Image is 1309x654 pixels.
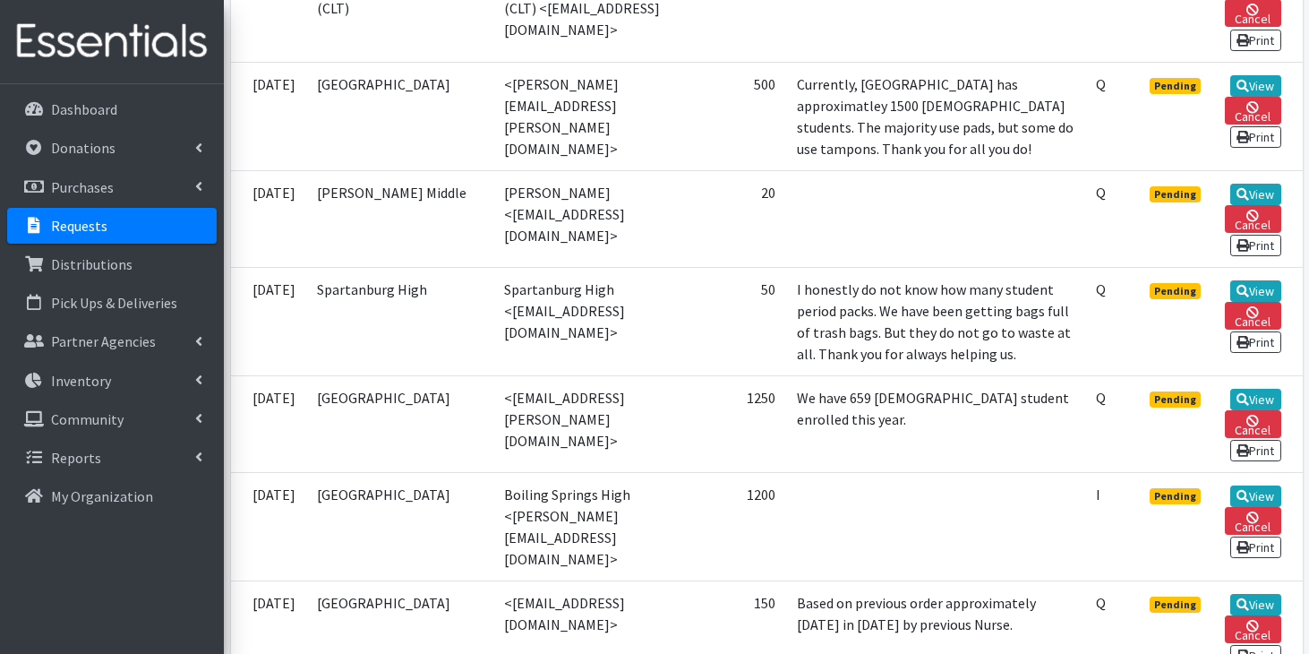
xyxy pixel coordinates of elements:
span: Pending [1150,186,1201,202]
abbr: Individual [1096,486,1100,503]
a: Print [1230,30,1281,51]
td: [DATE] [231,375,306,472]
a: View [1230,280,1281,302]
a: Cancel [1225,410,1281,438]
p: Inventory [51,372,111,390]
td: 1250 [697,375,785,472]
a: View [1230,75,1281,97]
td: [DATE] [231,472,306,581]
a: My Organization [7,478,217,514]
abbr: Quantity [1096,280,1106,298]
a: View [1230,594,1281,615]
td: Spartanburg High <[EMAIL_ADDRESS][DOMAIN_NAME]> [493,267,697,375]
td: 50 [697,267,785,375]
p: Community [51,410,124,428]
a: Print [1230,331,1281,353]
p: Requests [51,217,107,235]
td: 20 [697,170,785,267]
td: I honestly do not know how many student period packs. We have been getting bags full of trash bag... [786,267,1085,375]
a: Print [1230,235,1281,256]
span: Pending [1150,78,1201,94]
a: Partner Agencies [7,323,217,359]
span: Pending [1150,283,1201,299]
a: View [1230,486,1281,507]
span: Pending [1150,488,1201,504]
p: Purchases [51,178,114,196]
a: Cancel [1225,507,1281,535]
a: Dashboard [7,91,217,127]
td: Boiling Springs High <[PERSON_NAME][EMAIL_ADDRESS][DOMAIN_NAME]> [493,472,697,581]
abbr: Quantity [1096,184,1106,202]
a: Distributions [7,246,217,282]
p: Pick Ups & Deliveries [51,294,177,312]
td: [DATE] [231,267,306,375]
td: [GEOGRAPHIC_DATA] [306,375,493,472]
abbr: Quantity [1096,75,1106,93]
a: Reports [7,440,217,476]
a: Print [1230,126,1281,148]
a: Cancel [1225,302,1281,330]
td: Currently, [GEOGRAPHIC_DATA] has approximatley 1500 [DEMOGRAPHIC_DATA] students. The majority use... [786,62,1085,170]
img: HumanEssentials [7,12,217,72]
a: Print [1230,537,1281,558]
td: <[PERSON_NAME][EMAIL_ADDRESS][PERSON_NAME][DOMAIN_NAME]> [493,62,697,170]
span: Pending [1150,392,1201,408]
p: Reports [51,449,101,467]
td: 1200 [697,472,785,581]
a: Cancel [1225,615,1281,643]
a: Cancel [1225,97,1281,125]
a: Community [7,401,217,437]
td: We have 659 [DEMOGRAPHIC_DATA] student enrolled this year. [786,375,1085,472]
a: Donations [7,130,217,166]
td: [DATE] [231,170,306,267]
td: [GEOGRAPHIC_DATA] [306,472,493,581]
a: Pick Ups & Deliveries [7,285,217,321]
td: [PERSON_NAME] <[EMAIL_ADDRESS][DOMAIN_NAME]> [493,170,697,267]
a: Requests [7,208,217,244]
td: [GEOGRAPHIC_DATA] [306,62,493,170]
td: Spartanburg High [306,267,493,375]
td: 500 [697,62,785,170]
p: Dashboard [51,100,117,118]
a: Cancel [1225,205,1281,233]
a: Print [1230,440,1281,461]
td: [DATE] [231,62,306,170]
p: Partner Agencies [51,332,156,350]
td: <[EMAIL_ADDRESS][PERSON_NAME][DOMAIN_NAME]> [493,375,697,472]
p: Distributions [51,255,133,273]
a: Inventory [7,363,217,399]
span: Pending [1150,597,1201,613]
abbr: Quantity [1096,594,1106,612]
p: My Organization [51,487,153,505]
td: [PERSON_NAME] Middle [306,170,493,267]
abbr: Quantity [1096,389,1106,407]
a: View [1230,389,1281,410]
a: View [1230,184,1281,205]
p: Donations [51,139,115,157]
a: Purchases [7,169,217,205]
